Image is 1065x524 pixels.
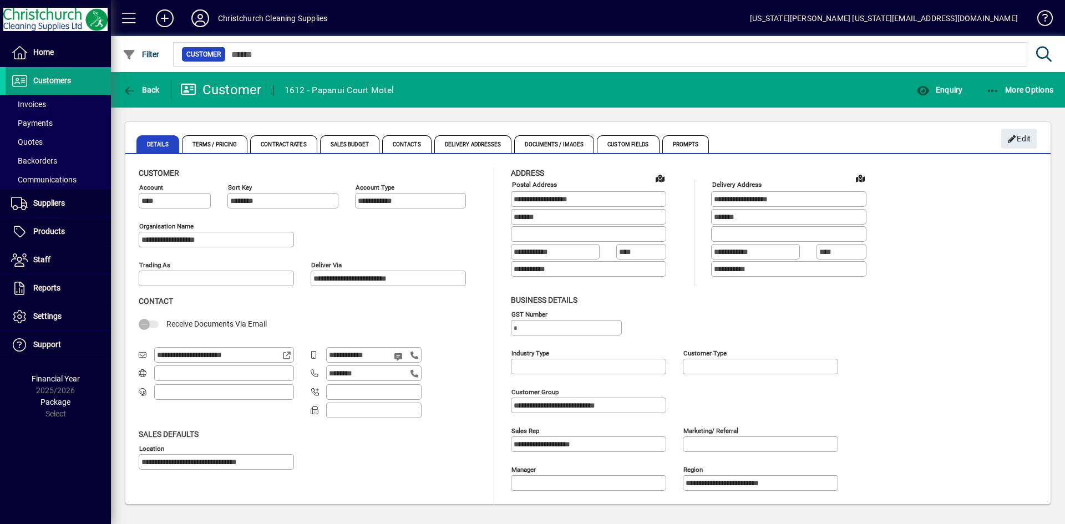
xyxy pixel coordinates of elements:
span: Sales defaults [139,430,199,439]
mat-label: Customer type [683,349,727,357]
span: Invoices [11,100,46,109]
span: Backorders [11,156,57,165]
span: Details [136,135,179,153]
a: Staff [6,246,111,274]
a: View on map [851,169,869,187]
span: Payments [11,119,53,128]
a: Home [6,39,111,67]
a: Communications [6,170,111,189]
span: Edit [1007,130,1031,148]
span: Customers [33,76,71,85]
span: Communications [11,175,77,184]
span: Business details [511,296,577,304]
a: Settings [6,303,111,330]
mat-label: Manager [511,465,536,473]
a: Payments [6,114,111,133]
button: Filter [120,44,163,64]
span: Quotes [11,138,43,146]
span: Receive Documents Via Email [166,319,267,328]
span: Custom Fields [597,135,659,153]
span: Staff [33,255,50,264]
span: Support [33,340,61,349]
span: Customer [139,169,179,177]
span: Filter [123,50,160,59]
mat-label: Trading as [139,261,170,269]
span: Contacts [382,135,432,153]
span: Sales Budget [320,135,379,153]
mat-label: Organisation name [139,222,194,230]
span: Package [40,398,70,406]
mat-label: Marketing/ Referral [683,426,738,434]
span: Enquiry [916,85,962,94]
mat-label: Account [139,184,163,191]
a: Products [6,218,111,246]
mat-label: Region [683,465,703,473]
span: Products [33,227,65,236]
button: More Options [983,80,1057,100]
a: Knowledge Base [1029,2,1051,38]
button: Add [147,8,182,28]
a: Reports [6,274,111,302]
span: Address [511,169,544,177]
span: Settings [33,312,62,320]
span: Prompts [662,135,709,153]
span: Delivery Addresses [434,135,512,153]
span: Reports [33,283,60,292]
mat-label: Location [139,444,164,452]
span: More Options [986,85,1054,94]
span: Suppliers [33,199,65,207]
button: Edit [1001,129,1037,149]
mat-label: Sort key [228,184,252,191]
span: Contact [139,297,173,306]
button: Enquiry [914,80,965,100]
mat-label: GST Number [511,310,547,318]
button: Profile [182,8,218,28]
span: Back [123,85,160,94]
span: Customer [186,49,221,60]
span: Documents / Images [514,135,594,153]
span: Financial Year [32,374,80,383]
mat-label: Deliver via [311,261,342,269]
div: Customer [180,81,262,99]
button: Back [120,80,163,100]
a: Invoices [6,95,111,114]
a: Support [6,331,111,359]
button: Send SMS [386,343,413,370]
a: Suppliers [6,190,111,217]
span: Home [33,48,54,57]
div: Christchurch Cleaning Supplies [218,9,327,27]
div: [US_STATE][PERSON_NAME] [US_STATE][EMAIL_ADDRESS][DOMAIN_NAME] [750,9,1018,27]
mat-label: Sales rep [511,426,539,434]
a: View on map [651,169,669,187]
div: 1612 - Papanui Court Motel [285,82,394,99]
a: Backorders [6,151,111,170]
app-page-header-button: Back [111,80,172,100]
span: Contract Rates [250,135,317,153]
a: Quotes [6,133,111,151]
mat-label: Industry type [511,349,549,357]
span: Terms / Pricing [182,135,248,153]
mat-label: Customer group [511,388,559,395]
mat-label: Account Type [356,184,394,191]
